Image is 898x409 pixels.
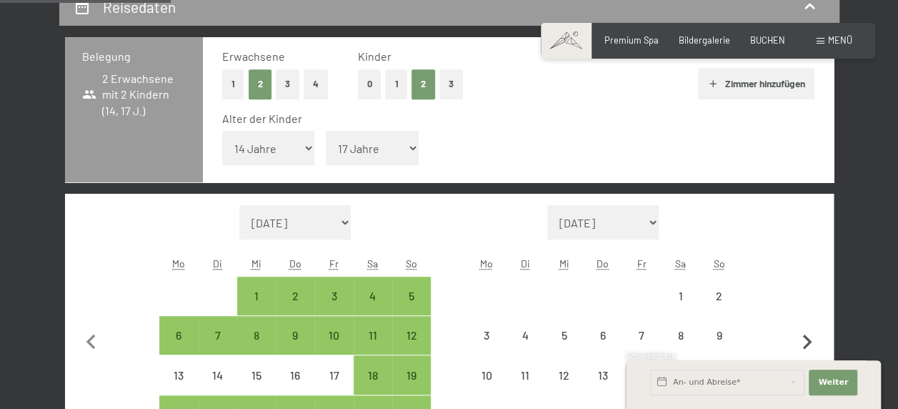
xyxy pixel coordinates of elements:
[392,355,431,394] div: Sun Oct 19 2025
[237,316,276,355] div: Anreise möglich
[637,257,647,270] abbr: Freitag
[276,316,314,355] div: Thu Oct 09 2025
[314,277,353,315] div: Fri Oct 03 2025
[316,370,351,405] div: 17
[277,330,313,365] div: 9
[355,330,391,365] div: 11
[354,277,392,315] div: Anreise möglich
[354,316,392,355] div: Anreise möglich
[385,69,407,99] button: 1
[439,69,463,99] button: 3
[467,316,506,355] div: Anreise nicht möglich
[750,34,785,46] a: BUCHEN
[239,330,274,365] div: 8
[394,370,429,405] div: 19
[622,355,661,394] div: Anreise nicht möglich
[276,355,314,394] div: Thu Oct 16 2025
[661,277,699,315] div: Sat Nov 01 2025
[699,277,738,315] div: Sun Nov 02 2025
[354,316,392,355] div: Sat Oct 11 2025
[329,257,339,270] abbr: Freitag
[392,277,431,315] div: Anreise möglich
[161,370,196,405] div: 13
[809,370,857,395] button: Weiter
[276,277,314,315] div: Anreise möglich
[546,370,582,405] div: 12
[624,370,659,405] div: 14
[314,316,353,355] div: Anreise möglich
[392,316,431,355] div: Anreise möglich
[304,69,328,99] button: 4
[222,49,285,63] span: Erwachsene
[411,69,435,99] button: 2
[585,330,621,365] div: 6
[200,330,236,365] div: 7
[521,257,530,270] abbr: Dienstag
[661,316,699,355] div: Sat Nov 08 2025
[584,316,622,355] div: Thu Nov 06 2025
[469,330,504,365] div: 3
[200,370,236,405] div: 14
[469,370,504,405] div: 10
[675,257,686,270] abbr: Samstag
[467,355,506,394] div: Mon Nov 10 2025
[584,355,622,394] div: Anreise nicht möglich
[506,355,544,394] div: Anreise nicht möglich
[277,370,313,405] div: 16
[251,257,261,270] abbr: Mittwoch
[355,290,391,326] div: 4
[828,34,852,46] span: Menü
[701,330,737,365] div: 9
[622,316,661,355] div: Fri Nov 07 2025
[239,370,274,405] div: 15
[199,316,237,355] div: Anreise möglich
[480,257,493,270] abbr: Montag
[354,277,392,315] div: Sat Oct 04 2025
[699,316,738,355] div: Sun Nov 09 2025
[701,290,737,326] div: 2
[82,49,186,64] h3: Belegung
[172,257,185,270] abbr: Montag
[506,355,544,394] div: Tue Nov 11 2025
[237,277,276,315] div: Wed Oct 01 2025
[222,111,803,127] div: Alter der Kinder
[237,355,276,394] div: Anreise nicht möglich
[314,316,353,355] div: Fri Oct 10 2025
[358,69,381,99] button: 0
[818,377,848,388] span: Weiter
[546,330,582,365] div: 5
[622,355,661,394] div: Fri Nov 14 2025
[237,277,276,315] div: Anreise möglich
[199,355,237,394] div: Tue Oct 14 2025
[354,355,392,394] div: Anreise möglich
[358,49,391,63] span: Kinder
[544,355,583,394] div: Anreise nicht möglich
[679,34,730,46] a: Bildergalerie
[662,330,698,365] div: 8
[276,277,314,315] div: Thu Oct 02 2025
[277,290,313,326] div: 2
[559,257,569,270] abbr: Mittwoch
[661,277,699,315] div: Anreise nicht möglich
[662,290,698,326] div: 1
[699,316,738,355] div: Anreise nicht möglich
[199,316,237,355] div: Tue Oct 07 2025
[222,69,244,99] button: 1
[544,316,583,355] div: Wed Nov 05 2025
[604,34,659,46] a: Premium Spa
[624,330,659,365] div: 7
[237,355,276,394] div: Wed Oct 15 2025
[506,316,544,355] div: Anreise nicht möglich
[627,352,676,360] span: Schnellanfrage
[392,316,431,355] div: Sun Oct 12 2025
[276,316,314,355] div: Anreise möglich
[698,68,814,99] button: Zimmer hinzufügen
[394,290,429,326] div: 5
[714,257,725,270] abbr: Sonntag
[82,71,186,119] span: 2 Erwachsene mit 2 Kindern (14, 17 J.)
[276,355,314,394] div: Anreise nicht möglich
[161,330,196,365] div: 6
[354,355,392,394] div: Sat Oct 18 2025
[392,277,431,315] div: Sun Oct 05 2025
